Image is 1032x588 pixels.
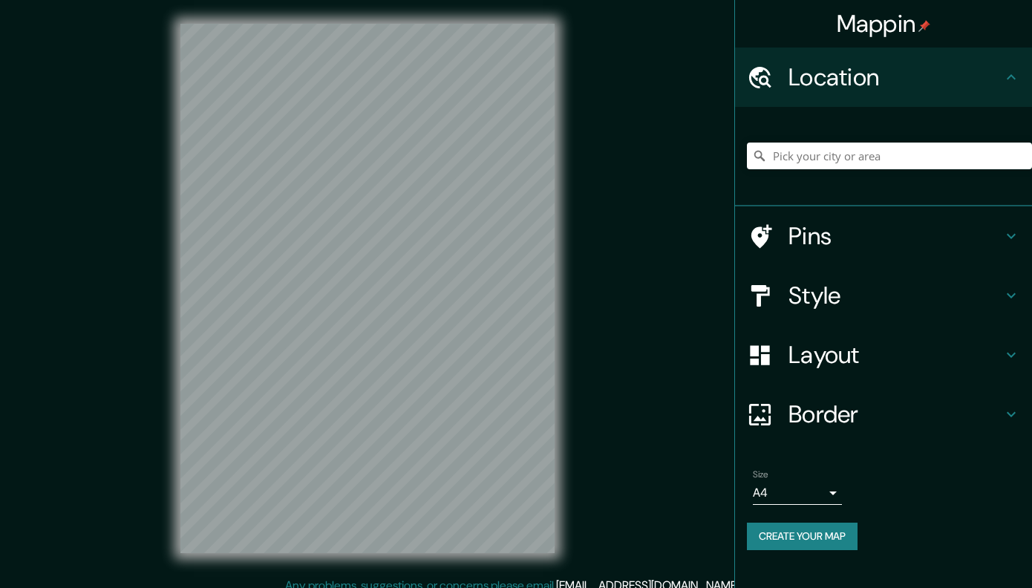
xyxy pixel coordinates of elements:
[837,9,931,39] h4: Mappin
[788,399,1002,429] h4: Border
[900,530,1016,572] iframe: Help widget launcher
[753,481,842,505] div: A4
[753,468,768,481] label: Size
[735,385,1032,444] div: Border
[735,48,1032,107] div: Location
[747,523,858,550] button: Create your map
[788,221,1002,251] h4: Pins
[918,20,930,32] img: pin-icon.png
[788,281,1002,310] h4: Style
[180,24,555,553] canvas: Map
[747,143,1032,169] input: Pick your city or area
[735,206,1032,266] div: Pins
[735,325,1032,385] div: Layout
[788,340,1002,370] h4: Layout
[735,266,1032,325] div: Style
[788,62,1002,92] h4: Location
